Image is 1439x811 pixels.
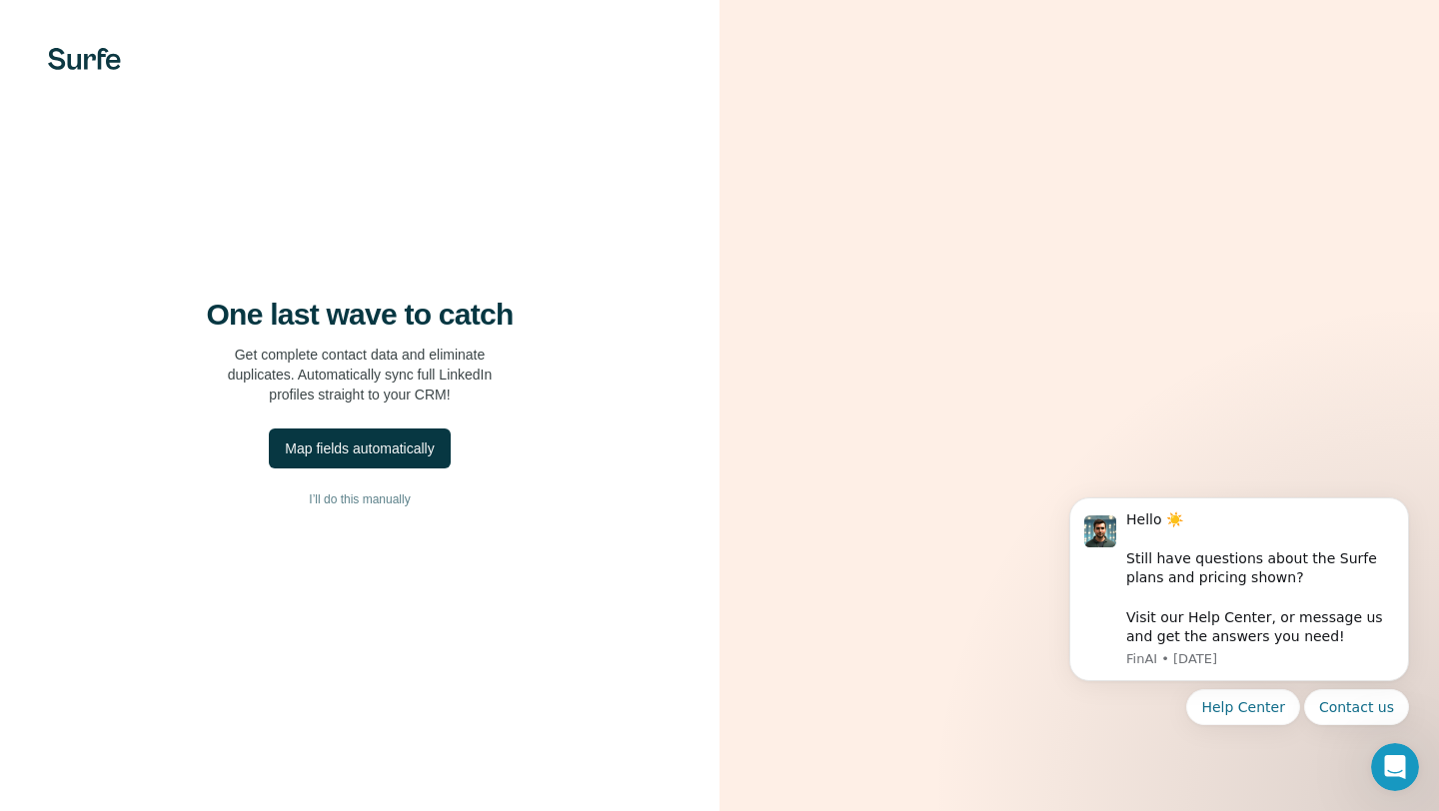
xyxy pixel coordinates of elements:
[309,490,410,508] span: I’ll do this manually
[1039,431,1439,757] iframe: Intercom notifications message
[207,297,514,333] h4: One last wave to catch
[269,428,450,468] button: Map fields automatically
[285,438,434,458] div: Map fields automatically
[228,345,493,405] p: Get complete contact data and eliminate duplicates. Automatically sync full LinkedIn profiles str...
[40,484,680,514] button: I’ll do this manually
[1371,743,1419,791] iframe: Intercom live chat
[48,48,121,70] img: Surfe's logo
